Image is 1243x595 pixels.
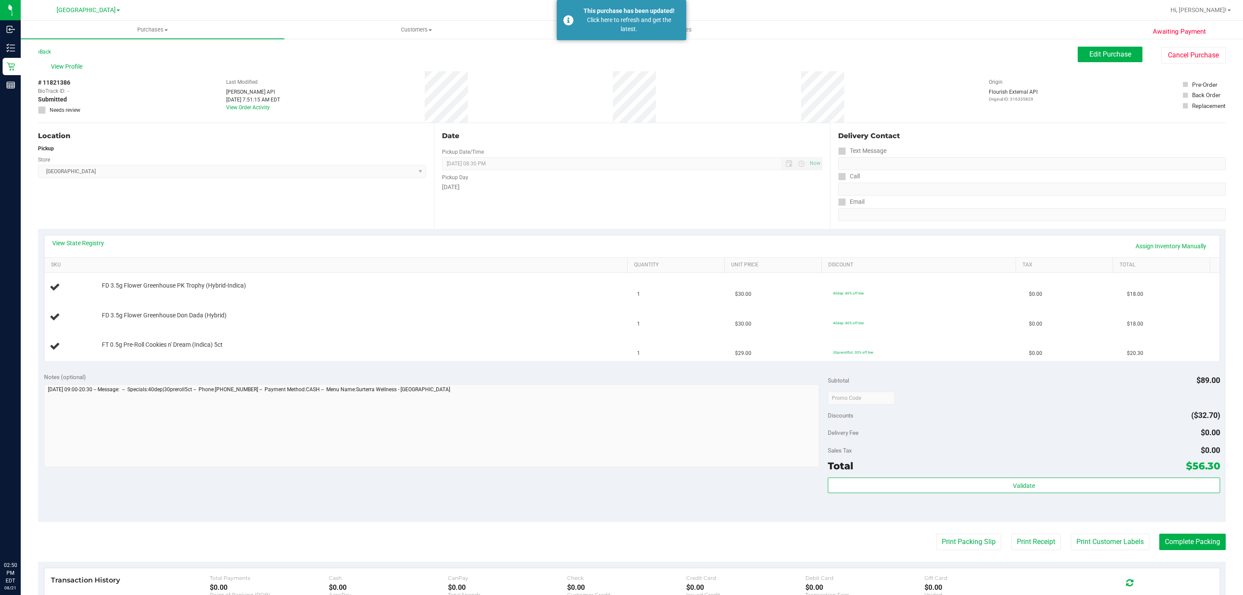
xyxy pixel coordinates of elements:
a: Tax [1022,262,1109,269]
span: Submitted [38,95,67,104]
inline-svg: Reports [6,81,15,89]
div: Cash [329,575,448,581]
div: Credit Card [686,575,805,581]
label: Email [838,196,864,208]
span: $18.00 [1127,290,1143,298]
span: View Profile [51,62,85,71]
span: $89.00 [1196,376,1220,385]
a: View Order Activity [226,104,270,111]
button: Print Customer Labels [1071,534,1149,550]
span: Notes (optional) [44,373,86,380]
a: View State Registry [52,239,104,247]
span: $18.00 [1127,320,1143,328]
span: $0.00 [1201,428,1220,437]
strong: Pickup [38,146,54,152]
span: Subtotal [828,377,849,384]
a: Unit Price [731,262,818,269]
label: Origin [989,78,1003,86]
div: $0.00 [210,583,329,592]
div: $0.00 [805,583,924,592]
span: FT 0.5g Pre-Roll Cookies n' Dream (Indica) 5ct [102,341,223,349]
span: Total [828,460,853,472]
button: Edit Purchase [1078,47,1142,62]
span: Awaiting Payment [1153,27,1206,37]
button: Complete Packing [1159,534,1226,550]
span: FD 3.5g Flower Greenhouse PK Trophy (Hybrid-Indica) [102,282,246,290]
p: 08/21 [4,585,17,591]
inline-svg: Inventory [6,44,15,52]
label: Pickup Date/Time [442,148,484,156]
span: Validate [1013,482,1035,489]
span: 1 [637,290,640,298]
span: Delivery Fee [828,429,858,436]
iframe: Resource center [9,526,35,552]
span: 1 [637,349,640,358]
div: Flourish External API [989,88,1038,102]
a: Quantity [634,262,721,269]
p: Original ID: 316335829 [989,96,1038,102]
span: $0.00 [1029,290,1042,298]
div: Debit Card [805,575,924,581]
span: Purchases [21,26,284,34]
div: Replacement [1192,101,1225,110]
button: Validate [828,478,1220,493]
div: [DATE] [442,183,822,192]
span: 40dep: 40% off line [833,321,864,325]
span: $56.30 [1186,460,1220,472]
a: Back [38,49,51,55]
div: $0.00 [448,583,567,592]
a: Assign Inventory Manually [1130,239,1212,253]
div: Back Order [1192,91,1221,99]
button: Cancel Purchase [1161,47,1226,63]
label: Text Message [838,145,887,157]
span: # 11821386 [38,78,70,87]
div: Total Payments [210,575,329,581]
label: Last Modified [226,78,258,86]
input: Format: (999) 999-9999 [838,157,1226,170]
button: Print Receipt [1011,534,1061,550]
span: Hi, [PERSON_NAME]! [1170,6,1227,13]
a: Total [1120,262,1206,269]
span: $29.00 [735,349,751,358]
span: $30.00 [735,290,751,298]
span: 1 [637,320,640,328]
span: [GEOGRAPHIC_DATA] [57,6,116,14]
p: 02:50 PM EDT [4,561,17,585]
div: $0.00 [924,583,1044,592]
span: BioTrack ID: [38,87,66,95]
span: 30preroll5ct: 30% off line [833,350,873,354]
a: Purchases [21,21,284,39]
label: Pickup Day [442,174,468,181]
input: Promo Code [828,392,895,405]
inline-svg: Inbound [6,25,15,34]
div: Check [567,575,686,581]
span: FD 3.5g Flower Greenhouse Don Dada (Hybrid) [102,311,227,320]
span: - [68,87,69,95]
span: 40dep: 40% off line [833,291,864,295]
span: ($32.70) [1191,411,1220,420]
div: Date [442,131,822,141]
a: Deliveries [548,21,812,39]
span: Customers [285,26,548,34]
div: Delivery Contact [838,131,1226,141]
div: [DATE] 7:51:15 AM EDT [226,96,280,104]
div: [PERSON_NAME] API [226,88,280,96]
span: $30.00 [735,320,751,328]
span: $0.00 [1029,320,1042,328]
span: $0.00 [1029,349,1042,358]
div: Location [38,131,426,141]
a: SKU [51,262,624,269]
span: Discounts [828,408,853,423]
div: CanPay [448,575,567,581]
div: $0.00 [567,583,686,592]
button: Print Packing Slip [936,534,1001,550]
div: This purchase has been updated! [578,6,680,16]
div: $0.00 [329,583,448,592]
a: Customers [284,21,548,39]
input: Format: (999) 999-9999 [838,183,1226,196]
span: Edit Purchase [1089,50,1131,58]
label: Call [838,170,860,183]
span: Sales Tax [828,447,852,454]
div: Pre-Order [1192,80,1218,89]
label: Store [38,156,50,164]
